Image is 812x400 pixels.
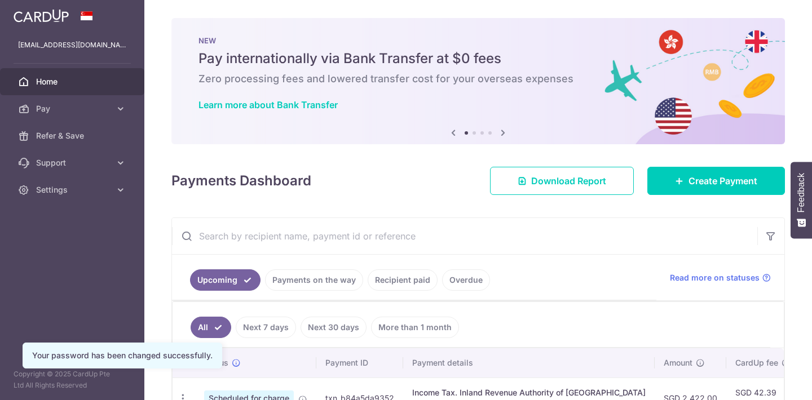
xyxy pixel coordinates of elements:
[14,9,69,23] img: CardUp
[412,387,646,398] div: Income Tax. Inland Revenue Authority of [GEOGRAPHIC_DATA]
[36,130,111,141] span: Refer & Save
[198,50,758,68] h5: Pay internationally via Bank Transfer at $0 fees
[316,348,403,377] th: Payment ID
[198,36,758,45] p: NEW
[171,171,311,191] h4: Payments Dashboard
[689,174,757,188] span: Create Payment
[171,18,785,144] img: Bank transfer banner
[236,317,296,338] a: Next 7 days
[368,269,438,291] a: Recipient paid
[791,162,812,238] button: Feedback - Show survey
[198,72,758,86] h6: Zero processing fees and lowered transfer cost for your overseas expenses
[442,269,490,291] a: Overdue
[735,357,778,368] span: CardUp fee
[190,269,261,291] a: Upcoming
[265,269,363,291] a: Payments on the way
[301,317,367,338] a: Next 30 days
[36,157,111,168] span: Support
[172,218,757,254] input: Search by recipient name, payment id or reference
[36,184,111,195] span: Settings
[36,103,111,114] span: Pay
[796,173,806,212] span: Feedback
[371,317,459,338] a: More than 1 month
[647,167,785,195] a: Create Payment
[198,99,338,110] a: Learn more about Bank Transfer
[531,174,606,188] span: Download Report
[670,272,760,283] span: Read more on statuses
[191,317,231,338] a: All
[490,167,634,195] a: Download Report
[32,350,213,361] div: Your password has been changed successfully.
[670,272,771,283] a: Read more on statuses
[403,348,655,377] th: Payment details
[18,39,126,51] p: [EMAIL_ADDRESS][DOMAIN_NAME]
[36,76,111,87] span: Home
[664,357,692,368] span: Amount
